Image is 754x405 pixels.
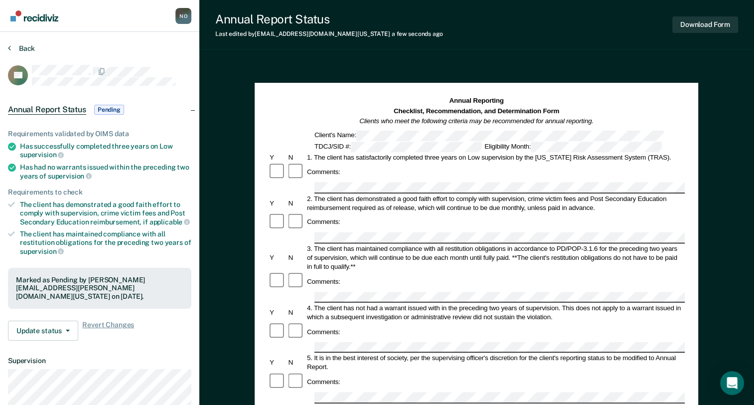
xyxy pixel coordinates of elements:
[450,97,504,105] strong: Annual Reporting
[20,142,191,159] div: Has successfully completed three years on Low
[313,142,483,152] div: TDCJ/SID #:
[268,253,287,262] div: Y
[268,153,287,162] div: Y
[305,303,685,321] div: 4. The client has not had a warrant issued with in the preceding two years of supervision. This d...
[8,357,191,365] dt: Supervision
[305,168,342,177] div: Comments:
[287,253,305,262] div: N
[720,371,744,395] div: Open Intercom Messenger
[268,308,287,317] div: Y
[175,8,191,24] div: N O
[305,378,342,387] div: Comments:
[8,188,191,197] div: Requirements to check
[305,218,342,227] div: Comments:
[150,218,190,226] span: applicable
[20,163,191,180] div: Has had no warrants issued within the preceding two years of
[20,201,191,226] div: The client has demonstrated a good faith effort to comply with supervision, crime victim fees and...
[305,327,342,336] div: Comments:
[8,44,35,53] button: Back
[672,16,738,33] button: Download Form
[215,30,443,37] div: Last edited by [EMAIL_ADDRESS][DOMAIN_NAME][US_STATE]
[82,321,134,341] span: Revert Changes
[287,358,305,367] div: N
[287,308,305,317] div: N
[20,247,64,255] span: supervision
[8,321,78,341] button: Update status
[305,354,685,372] div: 5. It is in the best interest of society, per the supervising officer's discretion for the client...
[8,130,191,138] div: Requirements validated by OIMS data
[313,130,665,141] div: Client's Name:
[16,276,183,301] div: Marked as Pending by [PERSON_NAME][EMAIL_ADDRESS][PERSON_NAME][DOMAIN_NAME][US_STATE] on [DATE].
[10,10,58,21] img: Recidiviz
[94,105,124,115] span: Pending
[287,199,305,207] div: N
[360,117,594,125] em: Clients who meet the following criteria may be recommended for annual reporting.
[175,8,191,24] button: Profile dropdown button
[20,151,64,159] span: supervision
[305,244,685,271] div: 3. The client has maintained compliance with all restitution obligations in accordance to PD/POP-...
[48,172,92,180] span: supervision
[394,107,559,115] strong: Checklist, Recommendation, and Determination Form
[305,277,342,286] div: Comments:
[287,153,305,162] div: N
[215,12,443,26] div: Annual Report Status
[305,153,685,162] div: 1. The client has satisfactorily completed three years on Low supervision by the [US_STATE] Risk ...
[305,194,685,212] div: 2. The client has demonstrated a good faith effort to comply with supervision, crime victim fees ...
[8,105,86,115] span: Annual Report Status
[483,142,663,152] div: Eligibility Month:
[20,230,191,255] div: The client has maintained compliance with all restitution obligations for the preceding two years of
[392,30,443,37] span: a few seconds ago
[268,358,287,367] div: Y
[268,199,287,207] div: Y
